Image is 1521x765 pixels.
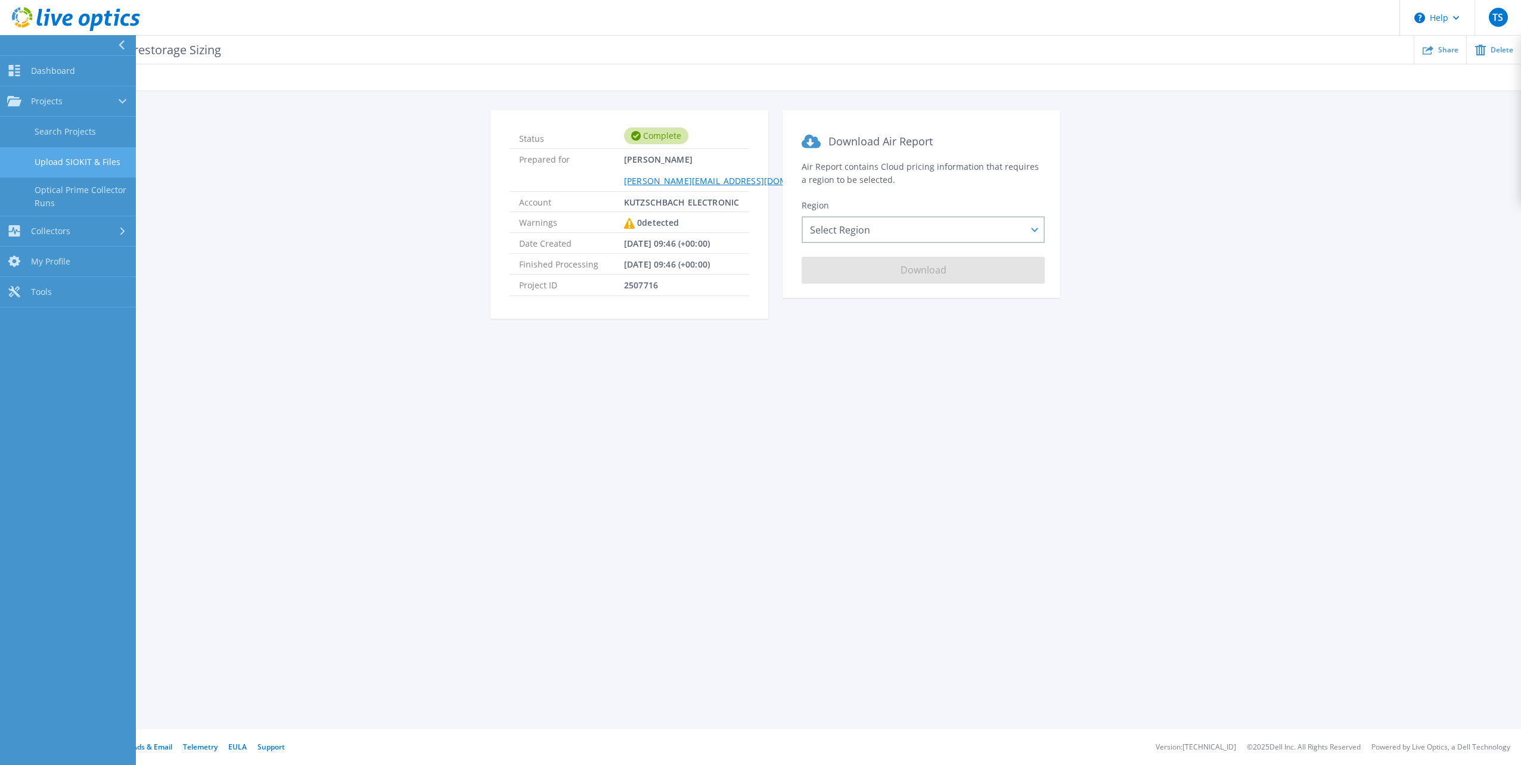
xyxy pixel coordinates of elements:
span: My Profile [31,256,70,267]
span: Project ID [519,275,624,295]
span: Account [519,192,624,212]
span: Collectors [31,226,70,237]
a: EULA [228,742,247,752]
button: Download [802,257,1045,284]
span: Dashboard [31,66,75,76]
span: Projects [31,96,63,107]
span: Delete [1491,46,1513,54]
span: 2507716 [624,275,658,295]
span: Prepared for [519,149,624,191]
span: [DATE] 09:46 (+00:00) [624,254,710,274]
p: RVTools [61,43,221,57]
span: Share [1438,46,1458,54]
div: 0 detected [624,212,679,234]
li: Powered by Live Optics, a Dell Technology [1371,744,1510,751]
span: Warnings [519,212,624,232]
div: Select Region [802,216,1045,243]
span: KUTZSCHBACH ELECTRONIC [624,192,739,212]
span: Region [802,200,829,211]
span: Finished Processing [519,254,624,274]
span: [PERSON_NAME] [624,149,834,191]
a: Ads & Email [132,742,172,752]
span: Tools [31,287,52,297]
li: © 2025 Dell Inc. All Rights Reserved [1247,744,1361,751]
span: Status [519,128,624,144]
div: Complete [624,128,688,144]
a: Support [257,742,285,752]
span: [DATE] 09:46 (+00:00) [624,233,710,253]
span: Download Air Report [828,134,933,148]
span: Purestorage Sizing [111,43,221,57]
span: TS [1492,13,1503,22]
li: Version: [TECHNICAL_ID] [1156,744,1236,751]
a: Telemetry [183,742,218,752]
span: Air Report contains Cloud pricing information that requires a region to be selected. [802,161,1039,185]
a: [PERSON_NAME][EMAIL_ADDRESS][DOMAIN_NAME] [624,175,834,186]
span: Date Created [519,233,624,253]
